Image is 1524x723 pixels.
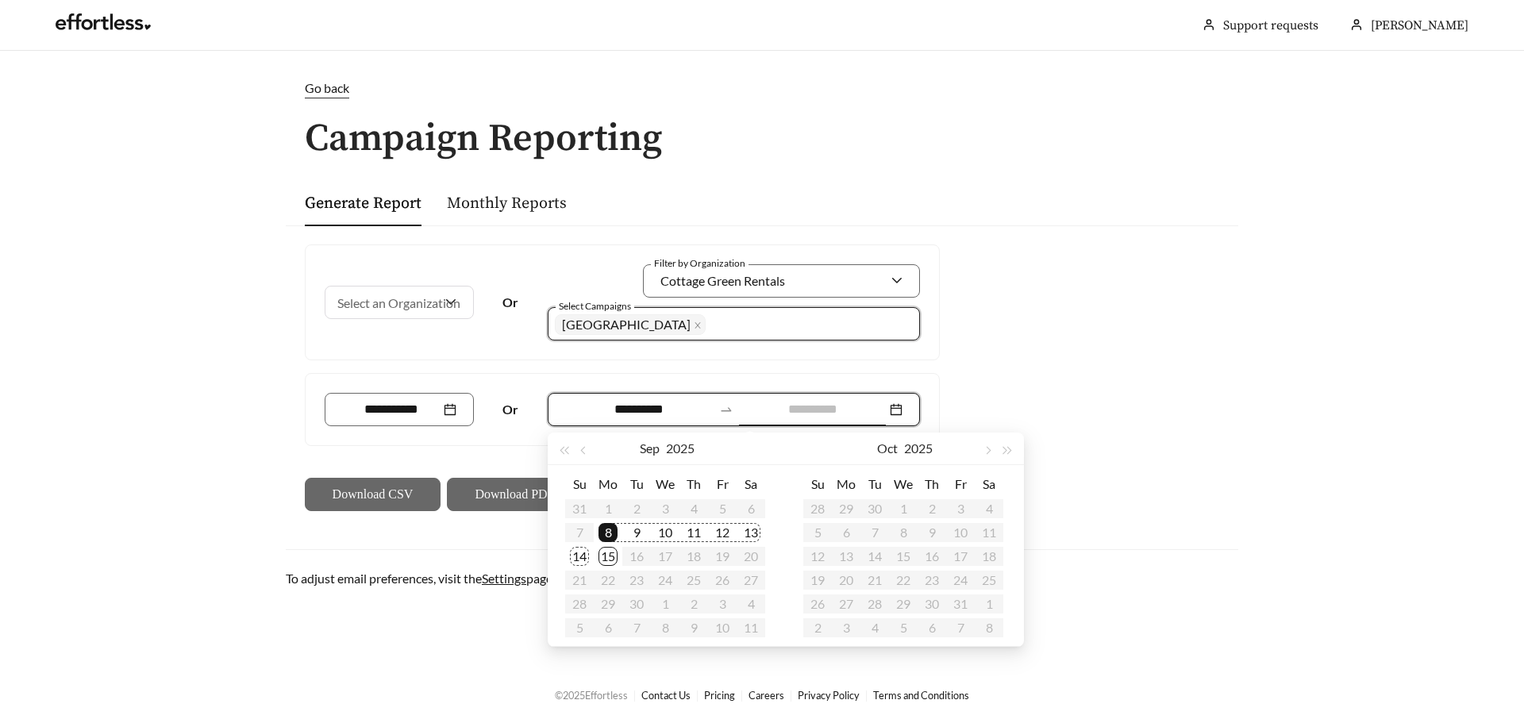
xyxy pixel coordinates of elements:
[719,402,733,417] span: swap-right
[598,523,618,542] div: 8
[737,521,765,544] td: 2025-09-13
[502,402,518,417] strong: Or
[622,521,651,544] td: 2025-09-09
[679,471,708,497] th: Th
[447,194,567,213] a: Monthly Reports
[656,523,675,542] div: 10
[877,433,898,464] button: Oct
[1223,17,1318,33] a: Support requests
[651,471,679,497] th: We
[622,471,651,497] th: Tu
[640,433,660,464] button: Sep
[708,521,737,544] td: 2025-09-12
[918,471,946,497] th: Th
[594,544,622,568] td: 2025-09-15
[708,471,737,497] th: Fr
[305,194,421,213] a: Generate Report
[598,547,618,566] div: 15
[651,521,679,544] td: 2025-09-10
[904,433,933,464] button: 2025
[737,471,765,497] th: Sa
[482,571,526,586] a: Settings
[565,471,594,497] th: Su
[704,689,735,702] a: Pricing
[832,471,860,497] th: Mo
[798,689,860,702] a: Privacy Policy
[749,689,784,702] a: Careers
[594,521,622,544] td: 2025-09-08
[803,471,832,497] th: Su
[562,317,691,332] span: [GEOGRAPHIC_DATA]
[555,689,628,702] span: © 2025 Effortless
[719,402,733,417] span: to
[694,321,702,330] span: close
[666,433,695,464] button: 2025
[679,521,708,544] td: 2025-09-11
[447,478,583,511] button: Download PDF
[713,523,732,542] div: 12
[594,471,622,497] th: Mo
[641,689,691,702] a: Contact Us
[889,471,918,497] th: We
[286,79,1238,98] a: Go back
[502,294,518,310] strong: Or
[684,523,703,542] div: 11
[975,471,1003,497] th: Sa
[286,571,555,586] span: To adjust email preferences, visit the page.
[860,471,889,497] th: Tu
[565,544,594,568] td: 2025-09-14
[660,273,785,288] span: Cottage Green Rentals
[286,118,1238,160] h1: Campaign Reporting
[1371,17,1468,33] span: [PERSON_NAME]
[570,547,589,566] div: 14
[873,689,969,702] a: Terms and Conditions
[305,80,349,95] span: Go back
[305,478,441,511] button: Download CSV
[946,471,975,497] th: Fr
[741,523,760,542] div: 13
[627,523,646,542] div: 9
